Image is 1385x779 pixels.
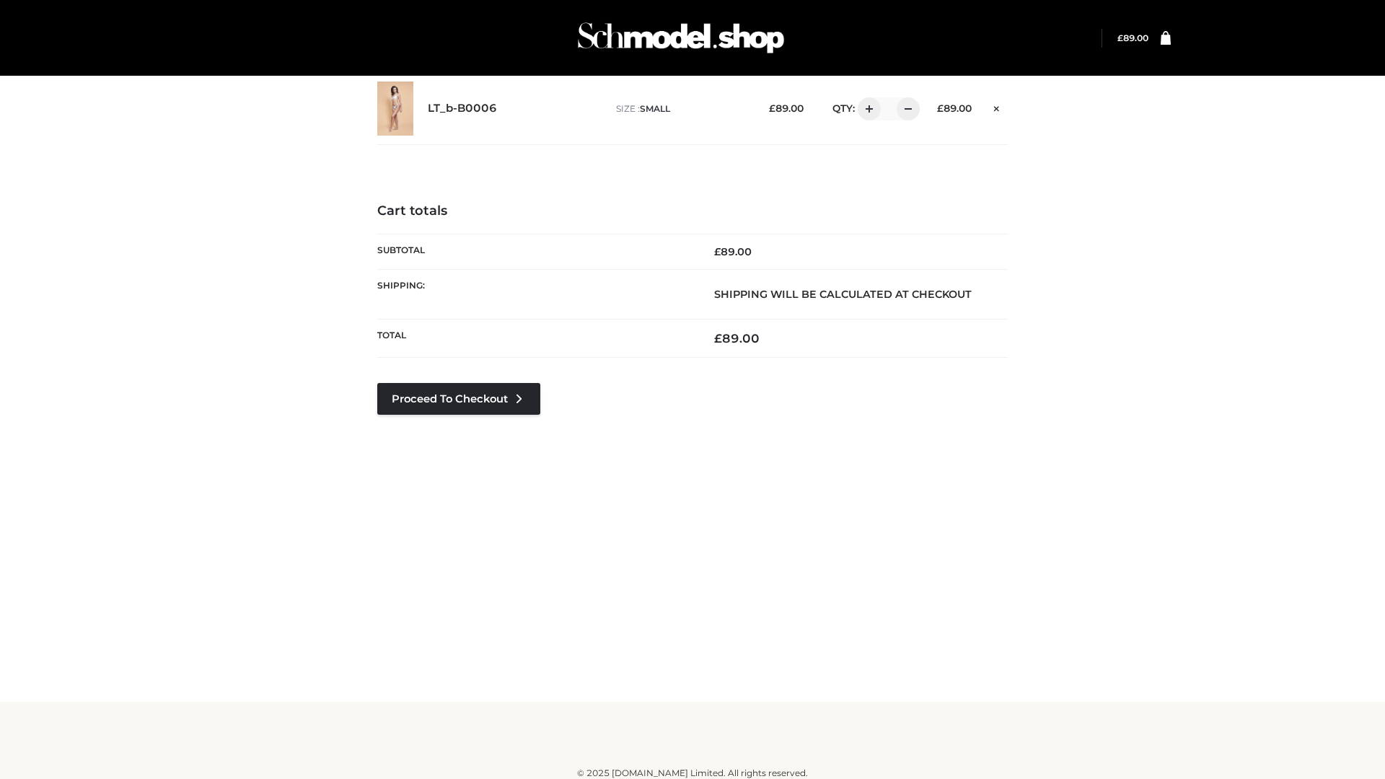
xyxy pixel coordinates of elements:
[986,97,1008,116] a: Remove this item
[1117,32,1123,43] span: £
[769,102,775,114] span: £
[377,203,1008,219] h4: Cart totals
[616,102,747,115] p: size :
[1117,32,1148,43] a: £89.00
[937,102,972,114] bdi: 89.00
[769,102,804,114] bdi: 89.00
[714,331,722,346] span: £
[573,9,789,66] img: Schmodel Admin 964
[377,383,540,415] a: Proceed to Checkout
[714,245,721,258] span: £
[714,288,972,301] strong: Shipping will be calculated at checkout
[714,331,760,346] bdi: 89.00
[714,245,752,258] bdi: 89.00
[937,102,944,114] span: £
[1117,32,1148,43] bdi: 89.00
[377,269,692,319] th: Shipping:
[377,82,413,136] img: LT_b-B0006 - SMALL
[377,320,692,358] th: Total
[428,102,497,115] a: LT_b-B0006
[377,234,692,269] th: Subtotal
[818,97,915,120] div: QTY:
[640,103,670,114] span: SMALL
